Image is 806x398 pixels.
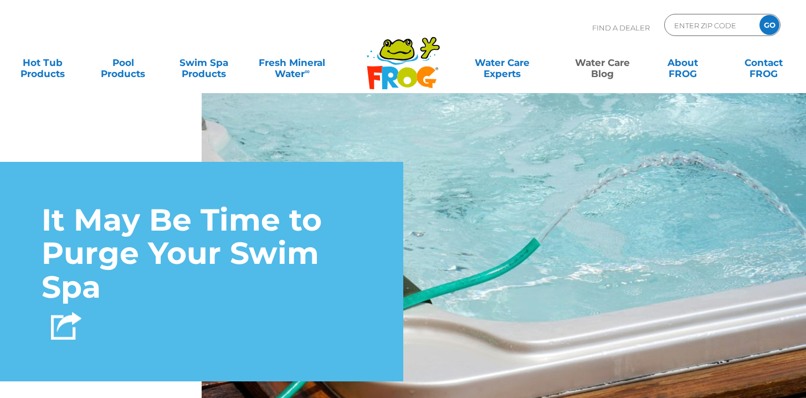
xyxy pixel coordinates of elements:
[651,52,714,74] a: AboutFROG
[11,52,74,74] a: Hot TubProducts
[305,67,310,75] sup: ∞
[592,14,650,42] p: Find A Dealer
[759,15,779,35] input: GO
[361,22,446,90] img: Frog Products Logo
[92,52,155,74] a: PoolProducts
[172,52,235,74] a: Swim SpaProducts
[42,203,362,304] h1: It May Be Time to Purge Your Swim Spa
[571,52,634,74] a: Water CareBlog
[253,52,332,74] a: Fresh MineralWater∞
[451,52,553,74] a: Water CareExperts
[732,52,795,74] a: ContactFROG
[51,312,81,340] img: Share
